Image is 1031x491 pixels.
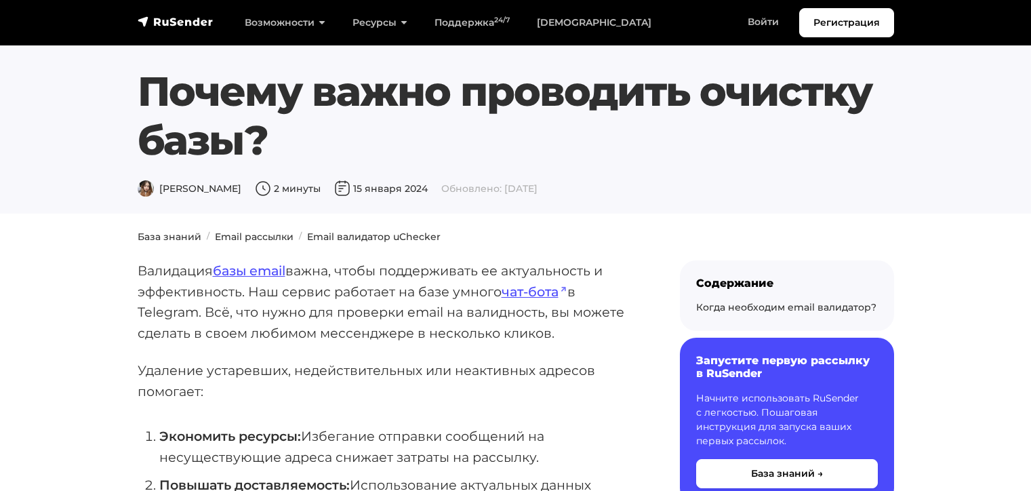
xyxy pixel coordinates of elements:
span: Обновлено: [DATE] [441,182,538,195]
p: Начните использовать RuSender с легкостью. Пошаговая инструкция для запуска ваших первых рассылок. [696,391,878,448]
a: [DEMOGRAPHIC_DATA] [523,9,665,37]
a: Войти [734,8,792,36]
sup: 24/7 [494,16,510,24]
button: База знаний → [696,459,878,488]
a: Ресурсы [339,9,421,37]
a: Email рассылки [215,231,294,243]
a: чат-бота [502,283,567,300]
span: [PERSON_NAME] [138,182,241,195]
a: Возможности [231,9,339,37]
span: 15 января 2024 [334,182,428,195]
a: Поддержка24/7 [421,9,523,37]
p: Удаление устаревших, недействительных или неактивных адресов помогает: [138,360,636,401]
img: Время чтения [255,180,271,197]
a: Когда необходим email валидатор? [696,301,876,313]
p: Валидация важна, чтобы поддерживать ее актуальность и эффективность. Наш сервис работает на базе ... [138,260,636,344]
h6: Запустите первую рассылку в RuSender [696,354,878,380]
h1: Почему важно проводить очистку базы? [138,67,894,165]
strong: Экономить ресурсы: [159,428,301,444]
li: Избегание отправки сообщений на несуществующие адреса снижает затраты на рассылку. [159,426,636,467]
img: RuSender [138,15,214,28]
a: База знаний [138,231,201,243]
span: 2 минуты [255,182,321,195]
img: Дата публикации [334,180,350,197]
div: Содержание [696,277,878,290]
a: базы email [213,262,285,279]
a: Email валидатор uChecker [307,231,441,243]
nav: breadcrumb [129,230,902,244]
a: Регистрация [799,8,894,37]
